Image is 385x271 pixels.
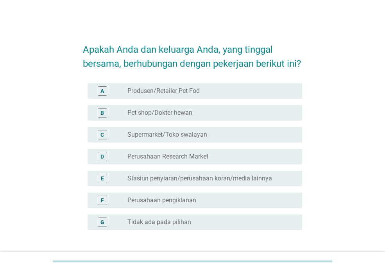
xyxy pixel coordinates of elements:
[127,153,208,160] label: Perusahaan Research Market
[100,109,104,117] div: B
[127,87,200,95] label: Produsen/Retailer Pet Fod
[100,87,104,95] div: A
[101,196,104,204] div: F
[127,131,207,139] label: Supermarket/Toko swalayan
[101,174,104,182] div: E
[100,152,104,160] div: D
[127,109,192,117] label: Pet shop/Dokter hewan
[83,35,302,71] h2: Apakah Anda dan keluarga Anda, yang tinggal bersama, berhubungan dengan pekerjaan berikut ini?
[127,218,191,226] label: Tidak ada pada pilihan
[100,218,104,226] div: G
[127,175,272,182] label: Stasiun penyiaran/perusahaan koran/media lainnya
[100,130,104,139] div: C
[127,196,196,204] label: Perusahaan pengiklanan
